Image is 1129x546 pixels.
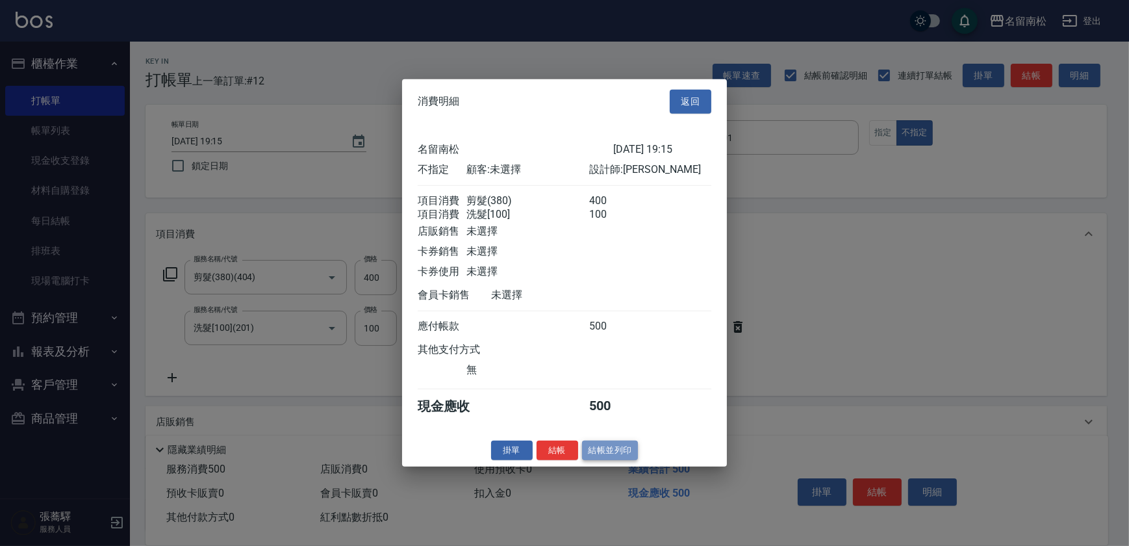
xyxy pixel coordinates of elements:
div: 500 [589,319,638,333]
div: 100 [589,207,638,221]
div: 無 [466,363,589,376]
div: 店販銷售 [418,224,466,238]
div: 未選擇 [466,244,589,258]
div: 應付帳款 [418,319,466,333]
div: 設計師: [PERSON_NAME] [589,162,711,176]
div: 500 [589,397,638,415]
div: 未選擇 [491,288,613,302]
button: 結帳並列印 [582,440,639,460]
div: 剪髮(380) [466,194,589,207]
div: 項目消費 [418,194,466,207]
div: 名留南松 [418,142,613,156]
button: 掛單 [491,440,533,460]
div: 未選擇 [466,224,589,238]
div: 洗髮[100] [466,207,589,221]
button: 結帳 [537,440,578,460]
div: 卡券銷售 [418,244,466,258]
div: 會員卡銷售 [418,288,491,302]
div: 卡券使用 [418,265,466,278]
div: 顧客: 未選擇 [466,162,589,176]
div: 其他支付方式 [418,343,516,356]
button: 返回 [670,90,711,114]
div: 項目消費 [418,207,466,221]
div: 現金應收 [418,397,491,415]
div: 未選擇 [466,265,589,278]
span: 消費明細 [418,95,459,108]
div: 400 [589,194,638,207]
div: [DATE] 19:15 [613,142,711,156]
div: 不指定 [418,162,466,176]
